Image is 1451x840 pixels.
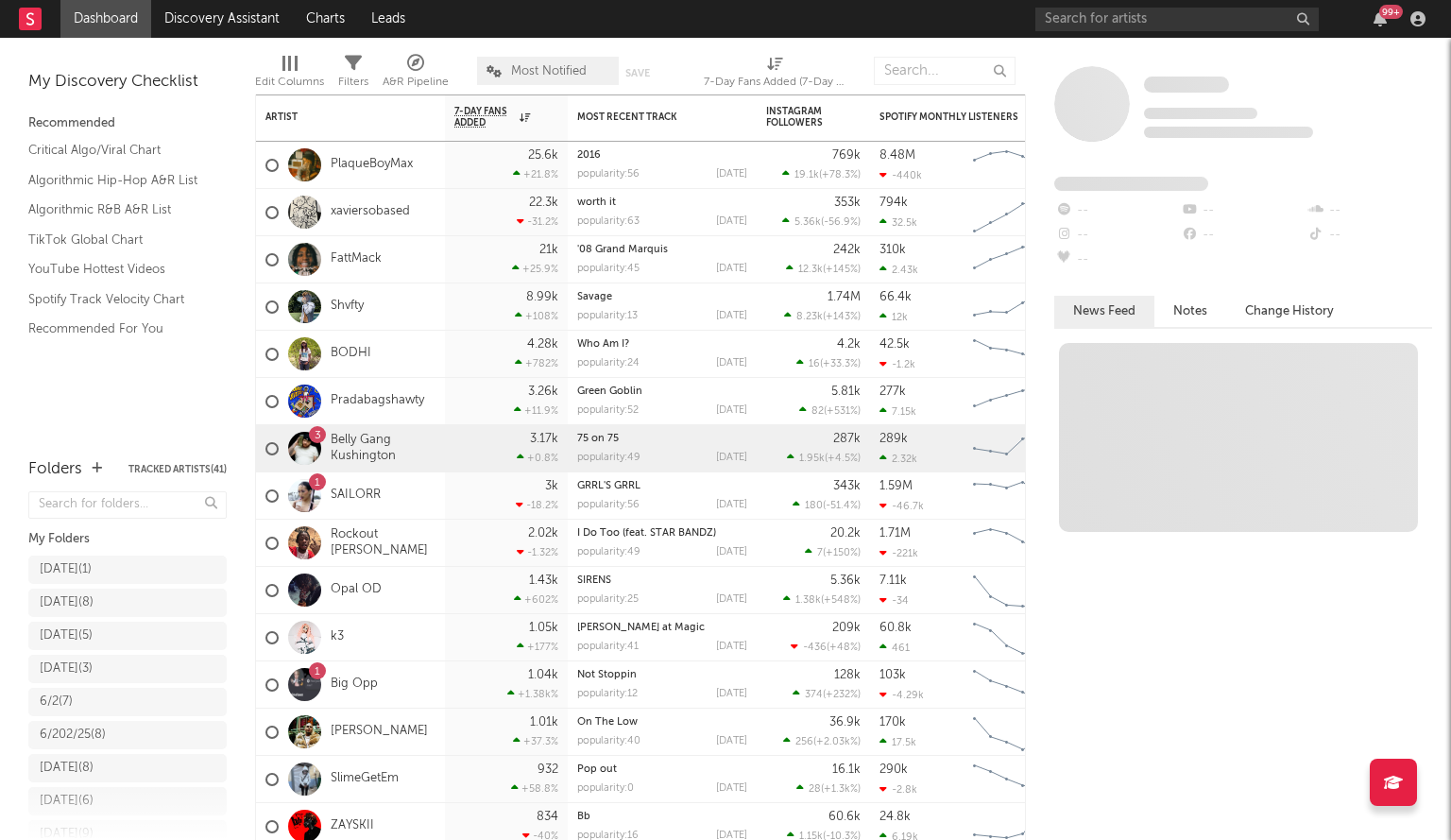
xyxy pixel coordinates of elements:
div: 932 [538,763,558,776]
div: [DATE] ( 5 ) [40,625,93,647]
div: 461 [879,642,910,654]
div: GRRL'S GRRL [577,481,747,491]
div: On The Low [577,717,747,728]
div: 277k [879,386,906,398]
div: +37.3 % [513,735,558,747]
div: -- [1306,223,1432,248]
button: 99+ [1374,11,1387,26]
div: Recommended [28,112,227,135]
div: popularity: 52 [577,405,639,416]
a: Savage [577,292,612,302]
span: -436 [803,643,827,653]
div: popularity: 0 [577,783,634,794]
div: Who Am I? [577,339,747,350]
div: 25.6k [528,149,558,162]
svg: Chart title [964,236,1050,283]
span: 5.36k [794,217,821,228]
a: Belly Gang Kushington [331,433,435,465]
span: +531 % [827,406,858,417]
div: ( ) [805,546,861,558]
div: 310k [879,244,906,256]
div: +11.9 % [514,404,558,417]
div: ( ) [782,168,861,180]
a: ZAYSKII [331,818,374,834]
a: Algorithmic R&B A&R List [28,199,208,220]
span: 1.38k [795,595,821,606]
div: 1.01k [530,716,558,729]
a: TikTok Global Chart [28,230,208,250]
svg: Chart title [964,189,1050,236]
div: popularity: 56 [577,500,640,510]
button: Tracked Artists(41) [128,465,227,474]
div: 7-Day Fans Added (7-Day Fans Added) [704,71,845,94]
div: 17.5k [879,736,916,748]
div: ( ) [791,641,861,653]
a: k3 [331,629,344,645]
div: A&R Pipeline [383,71,449,94]
div: +1.38k % [507,688,558,700]
div: -1.32 % [517,546,558,558]
div: Filters [338,71,368,94]
div: -- [1054,198,1180,223]
div: 7.11k [879,574,907,587]
div: 170k [879,716,906,729]
div: +602 % [514,593,558,606]
a: Critical Algo/Viral Chart [28,140,208,161]
div: 343k [833,480,861,492]
a: [DATE](3) [28,655,227,683]
span: +548 % [824,595,858,606]
button: Save [625,68,650,78]
div: [DATE] [716,594,747,605]
div: -18.2 % [516,499,558,511]
div: ( ) [783,593,861,606]
div: [DATE] [716,783,747,794]
a: YouTube Hottest Videos [28,259,208,280]
div: 7-Day Fans Added (7-Day Fans Added) [704,47,845,102]
div: 4.2k [837,338,861,351]
div: popularity: 56 [577,169,640,180]
button: Change History [1226,296,1353,327]
div: -221k [879,547,918,559]
span: 7 [817,548,823,558]
div: 6/2 ( 7 ) [40,691,73,713]
div: 66.4k [879,291,912,303]
div: Edit Columns [255,71,324,94]
a: Big Opp [331,677,378,693]
div: 7.15k [879,405,916,418]
a: [DATE](8) [28,589,227,617]
div: 36.9k [829,716,861,729]
div: [DATE] [716,216,747,227]
div: 2.43k [879,264,918,276]
div: 20.2k [830,527,861,540]
a: Some Artist [1144,76,1229,94]
a: Pradabagshawty [331,393,424,409]
span: +1.3k % [824,784,858,795]
div: 8.48M [879,149,915,162]
span: 19.1k [794,170,819,180]
svg: Chart title [964,425,1050,472]
a: 2016 [577,150,601,161]
div: 290k [879,763,908,776]
a: [DATE](6) [28,787,227,815]
div: +782 % [515,357,558,369]
div: Artist [265,111,407,123]
div: 16.1k [832,763,861,776]
div: [DATE] [716,358,747,369]
div: +58.8 % [511,782,558,795]
span: +143 % [826,312,858,322]
div: worth it [577,197,747,208]
div: -- [1054,223,1180,248]
div: 21k [539,244,558,256]
div: My Discovery Checklist [28,71,227,94]
svg: Chart title [964,661,1050,709]
a: [DATE](8) [28,754,227,782]
div: 242k [833,244,861,256]
span: 28 [809,784,821,795]
a: [PERSON_NAME] at Magic [577,623,705,633]
a: SIRENS [577,575,611,586]
div: Bb [577,812,747,822]
a: SAILORR [331,488,381,504]
span: 1.95k [799,454,825,464]
span: 256 [795,737,813,747]
div: 1.59M [879,480,913,492]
